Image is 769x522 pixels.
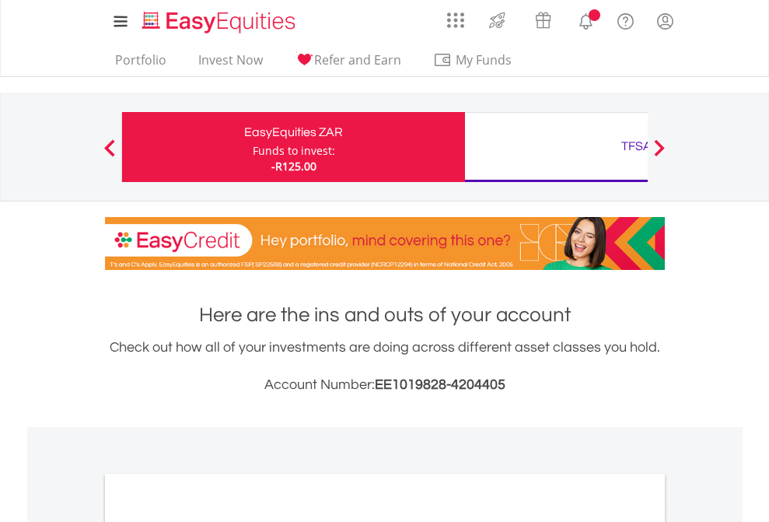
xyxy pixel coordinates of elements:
a: My Profile [645,4,685,38]
img: grid-menu-icon.svg [447,12,464,29]
span: -R125.00 [271,159,316,173]
div: EasyEquities ZAR [131,121,456,143]
img: EasyCredit Promotion Banner [105,217,665,270]
a: Notifications [566,4,606,35]
span: Refer and Earn [314,51,401,68]
a: Home page [136,4,302,35]
button: Previous [94,147,125,163]
span: My Funds [433,50,535,70]
img: EasyEquities_Logo.png [139,9,302,35]
button: Next [644,147,675,163]
img: vouchers-v2.svg [530,8,556,33]
a: FAQ's and Support [606,4,645,35]
a: AppsGrid [437,4,474,29]
a: Refer and Earn [288,52,407,76]
a: Portfolio [109,52,173,76]
div: Check out how all of your investments are doing across different asset classes you hold. [105,337,665,396]
div: Funds to invest: [253,143,335,159]
span: EE1019828-4204405 [375,377,505,392]
a: Vouchers [520,4,566,33]
h1: Here are the ins and outs of your account [105,301,665,329]
h3: Account Number: [105,374,665,396]
a: Invest Now [192,52,269,76]
img: thrive-v2.svg [484,8,510,33]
